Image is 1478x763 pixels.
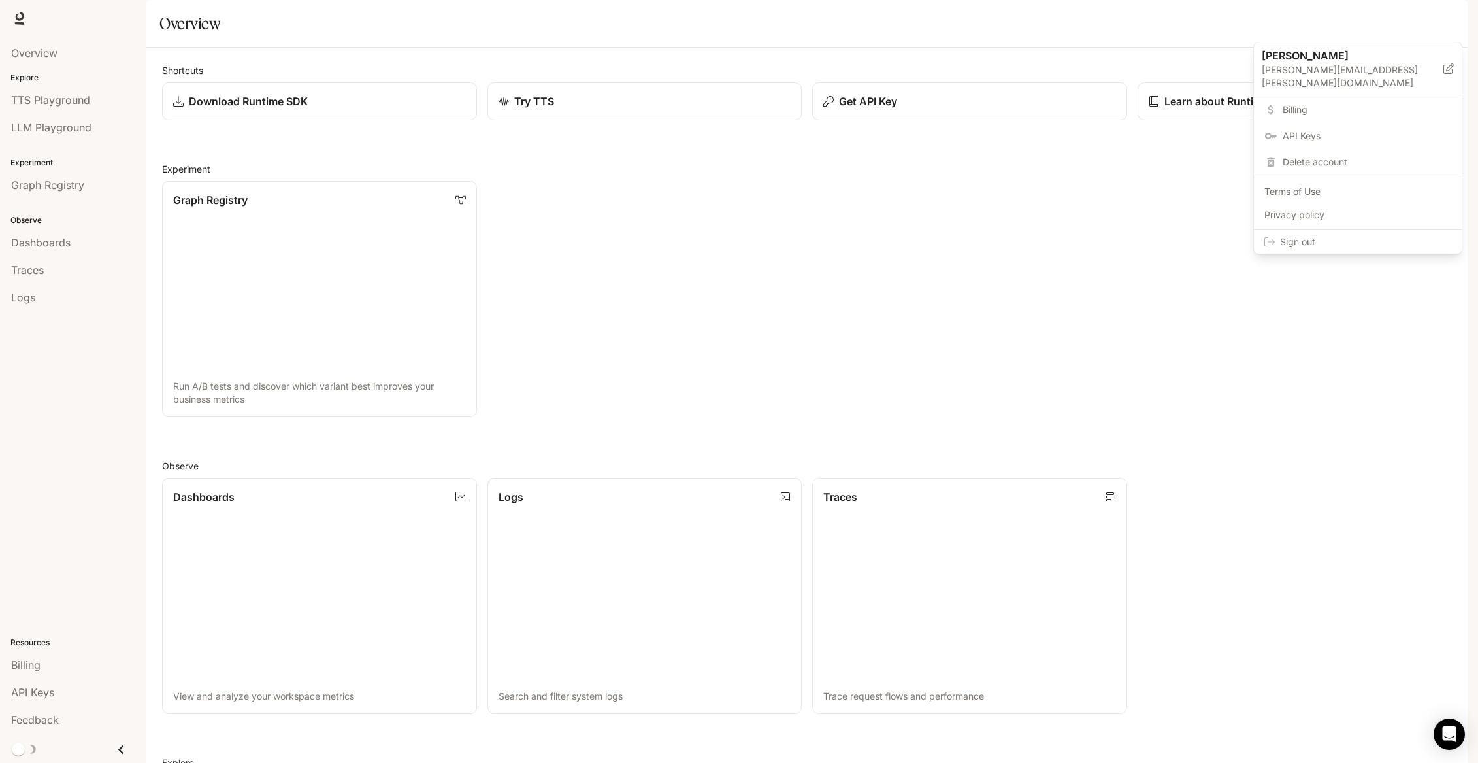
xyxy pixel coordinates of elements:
span: Terms of Use [1264,185,1451,198]
div: Delete account [1256,150,1459,174]
span: Billing [1283,103,1451,116]
div: Sign out [1254,230,1462,254]
a: API Keys [1256,124,1459,148]
span: Sign out [1280,235,1451,248]
p: [PERSON_NAME] [1262,48,1422,63]
a: Billing [1256,98,1459,122]
p: [PERSON_NAME][EMAIL_ADDRESS][PERSON_NAME][DOMAIN_NAME] [1262,63,1443,90]
div: [PERSON_NAME][PERSON_NAME][EMAIL_ADDRESS][PERSON_NAME][DOMAIN_NAME] [1254,42,1462,95]
a: Terms of Use [1256,180,1459,203]
span: Privacy policy [1264,209,1451,222]
span: Delete account [1283,156,1451,169]
a: Privacy policy [1256,203,1459,227]
span: API Keys [1283,129,1451,143]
